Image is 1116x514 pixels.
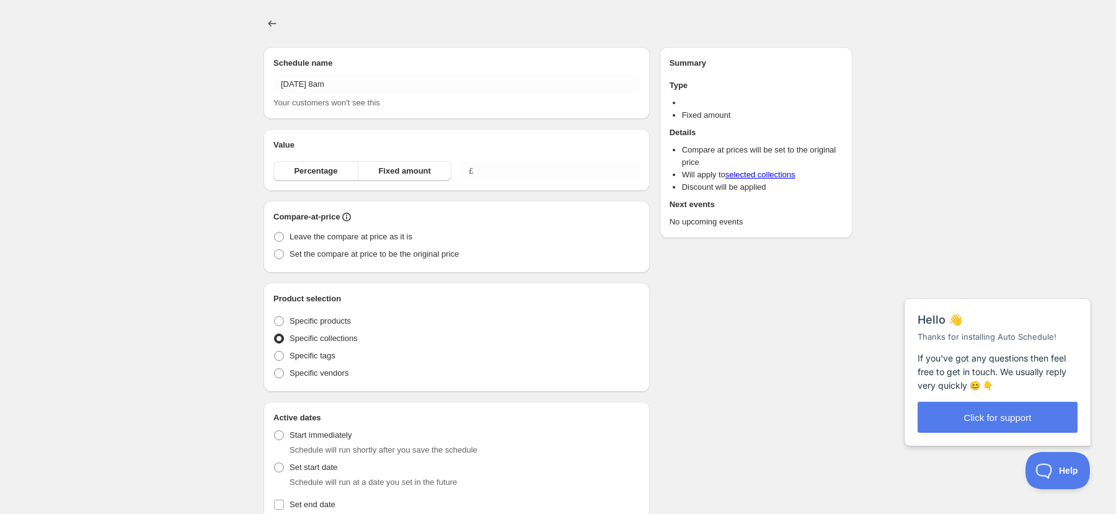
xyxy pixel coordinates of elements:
span: Schedule will run shortly after you save the schedule [290,445,477,454]
h2: Active dates [273,412,640,424]
span: Specific products [290,316,351,326]
span: Set end date [290,500,335,509]
span: Percentage [294,165,337,177]
span: Leave the compare at price as it is [290,232,412,241]
h2: Compare-at-price [273,211,340,223]
span: Specific vendors [290,368,348,378]
span: Set the compare at price to be the original price [290,249,459,259]
button: Percentage [273,161,358,181]
span: Fixed amount [378,165,431,177]
li: Fixed amount [682,109,843,122]
li: Discount will be applied [682,181,843,193]
h2: Product selection [273,293,640,305]
a: selected collections [725,170,795,179]
iframe: Help Scout Beacon - Messages and Notifications [898,268,1098,452]
h2: Details [670,126,843,139]
span: Schedule will run at a date you set in the future [290,477,457,487]
h2: Next events [670,198,843,211]
button: Fixed amount [358,161,451,181]
h2: Schedule name [273,57,640,69]
button: Schedules [263,15,281,32]
li: Will apply to [682,169,843,181]
iframe: Help Scout Beacon - Open [1025,452,1091,489]
span: Your customers won't see this [273,98,380,107]
span: Set start date [290,463,337,472]
h2: Value [273,139,640,151]
span: Specific collections [290,334,358,343]
p: No upcoming events [670,216,843,228]
span: £ [469,166,473,175]
li: Compare at prices will be set to the original price [682,144,843,169]
span: Start immediately [290,430,352,440]
span: Specific tags [290,351,335,360]
h2: Type [670,79,843,92]
h2: Summary [670,57,843,69]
